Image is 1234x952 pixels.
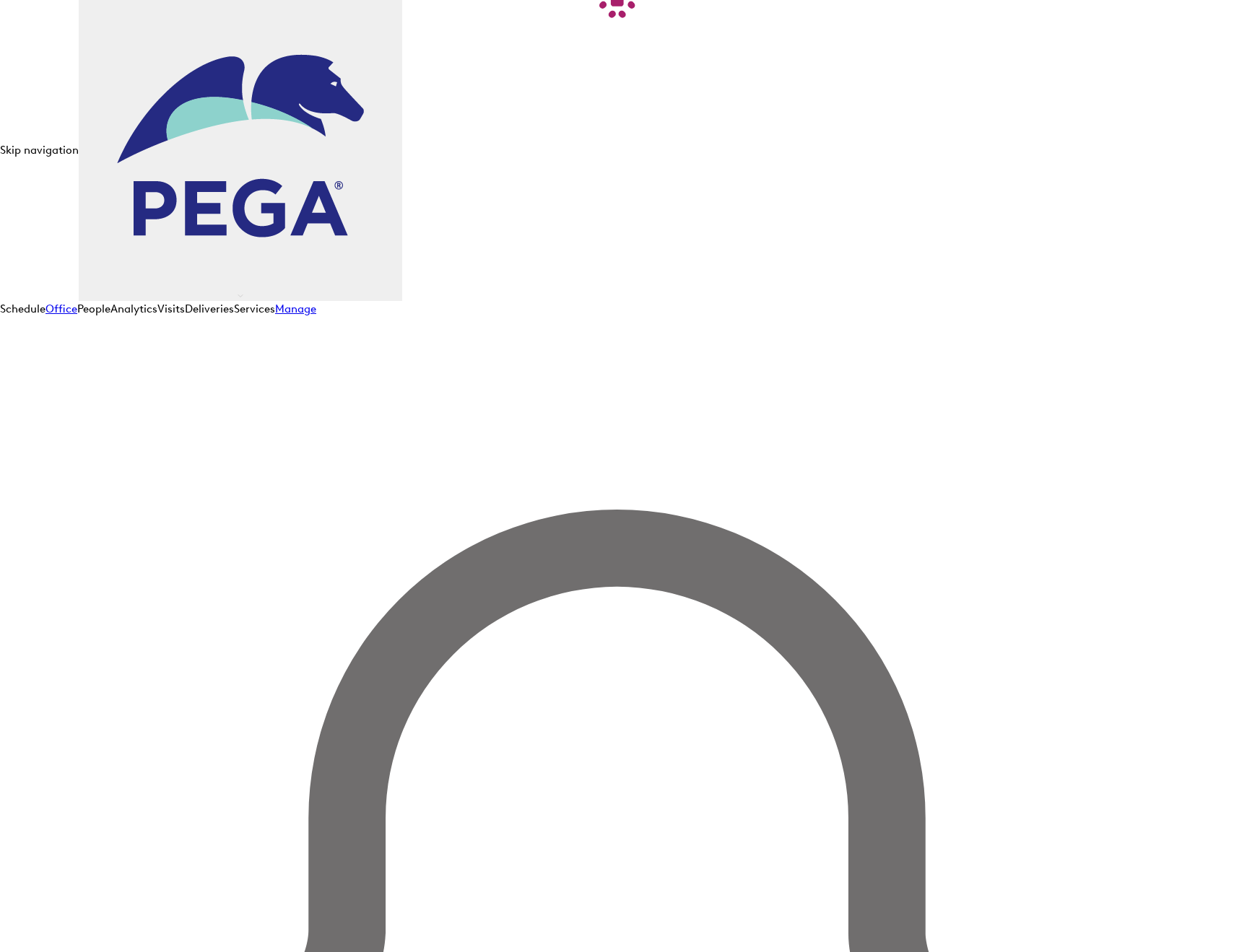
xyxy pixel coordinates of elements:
[77,302,110,315] a: People
[110,302,157,315] a: Analytics
[157,302,185,315] a: Visits
[185,302,234,315] a: Deliveries
[275,302,316,315] a: Manage
[234,302,275,315] a: Services
[45,302,77,315] a: Office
